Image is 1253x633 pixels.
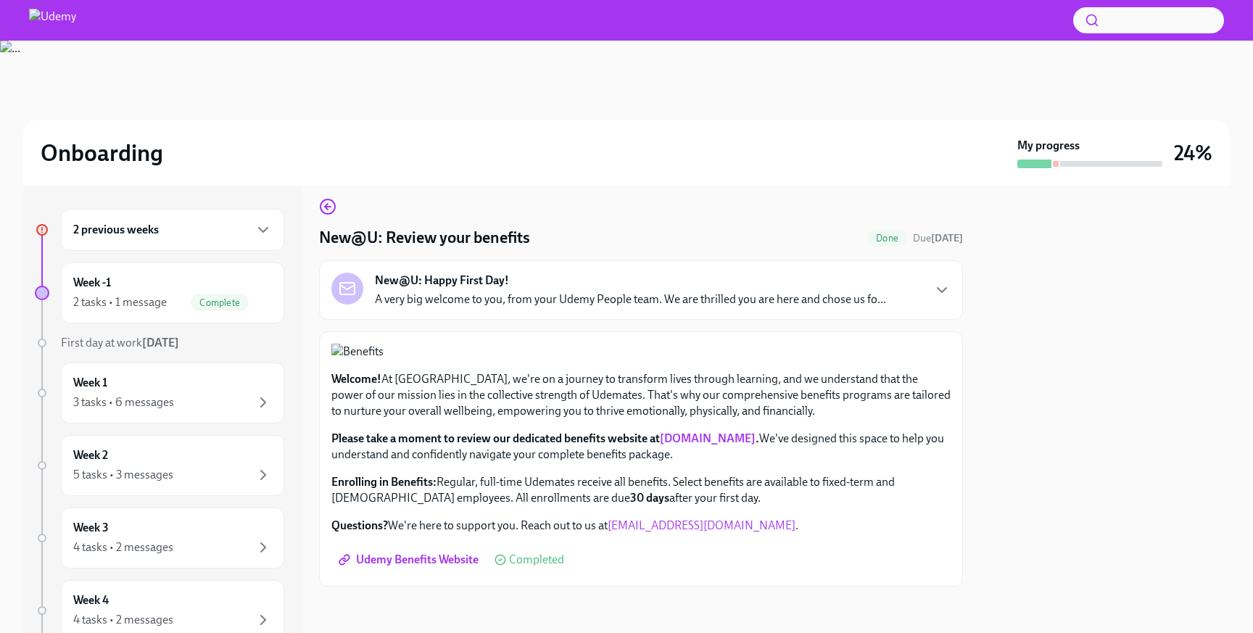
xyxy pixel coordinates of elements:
strong: 30 days [630,491,669,505]
span: Complete [191,297,249,308]
a: [EMAIL_ADDRESS][DOMAIN_NAME] [608,518,795,532]
a: Week 25 tasks • 3 messages [35,435,284,496]
div: 3 tasks • 6 messages [73,394,174,410]
span: Completed [509,554,564,566]
a: [DOMAIN_NAME] [660,431,756,445]
div: 2 tasks • 1 message [73,294,167,310]
h6: Week 1 [73,375,107,391]
span: Udemy Benefits Website [342,553,479,567]
div: 4 tasks • 2 messages [73,539,173,555]
span: October 2nd, 2025 10:00 [913,231,963,245]
h6: Week 3 [73,520,109,536]
h2: Onboarding [41,138,163,167]
strong: Enrolling in Benefits: [331,475,437,489]
a: Week 34 tasks • 2 messages [35,508,284,568]
a: Week 13 tasks • 6 messages [35,363,284,423]
h6: 2 previous weeks [73,222,159,238]
span: Due [913,232,963,244]
h6: Week -1 [73,275,111,291]
div: 2 previous weeks [61,209,284,251]
h6: Week 4 [73,592,109,608]
a: Udemy Benefits Website [331,545,489,574]
a: First day at work[DATE] [35,335,284,351]
button: Zoom image [331,344,951,360]
strong: [DATE] [142,336,179,349]
span: Done [867,233,907,244]
p: Regular, full-time Udemates receive all benefits. Select benefits are available to fixed-term and... [331,474,951,506]
h3: 24% [1174,140,1212,166]
h4: New@U: Review your benefits [319,227,530,249]
a: Week -12 tasks • 1 messageComplete [35,262,284,323]
span: First day at work [61,336,179,349]
strong: Please take a moment to review our dedicated benefits website at . [331,431,759,445]
h6: Week 2 [73,447,108,463]
img: Udemy [29,9,76,32]
p: We've designed this space to help you understand and confidently navigate your complete benefits ... [331,431,951,463]
strong: [DATE] [931,232,963,244]
p: At [GEOGRAPHIC_DATA], we're on a journey to transform lives through learning, and we understand t... [331,371,951,419]
strong: Questions? [331,518,388,532]
strong: My progress [1017,138,1080,154]
strong: Welcome! [331,372,381,386]
p: A very big welcome to you, from your Udemy People team. We are thrilled you are here and chose us... [375,291,886,307]
div: 5 tasks • 3 messages [73,467,173,483]
strong: New@U: Happy First Day! [375,273,509,289]
div: 4 tasks • 2 messages [73,612,173,628]
p: We're here to support you. Reach out to us at . [331,518,951,534]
